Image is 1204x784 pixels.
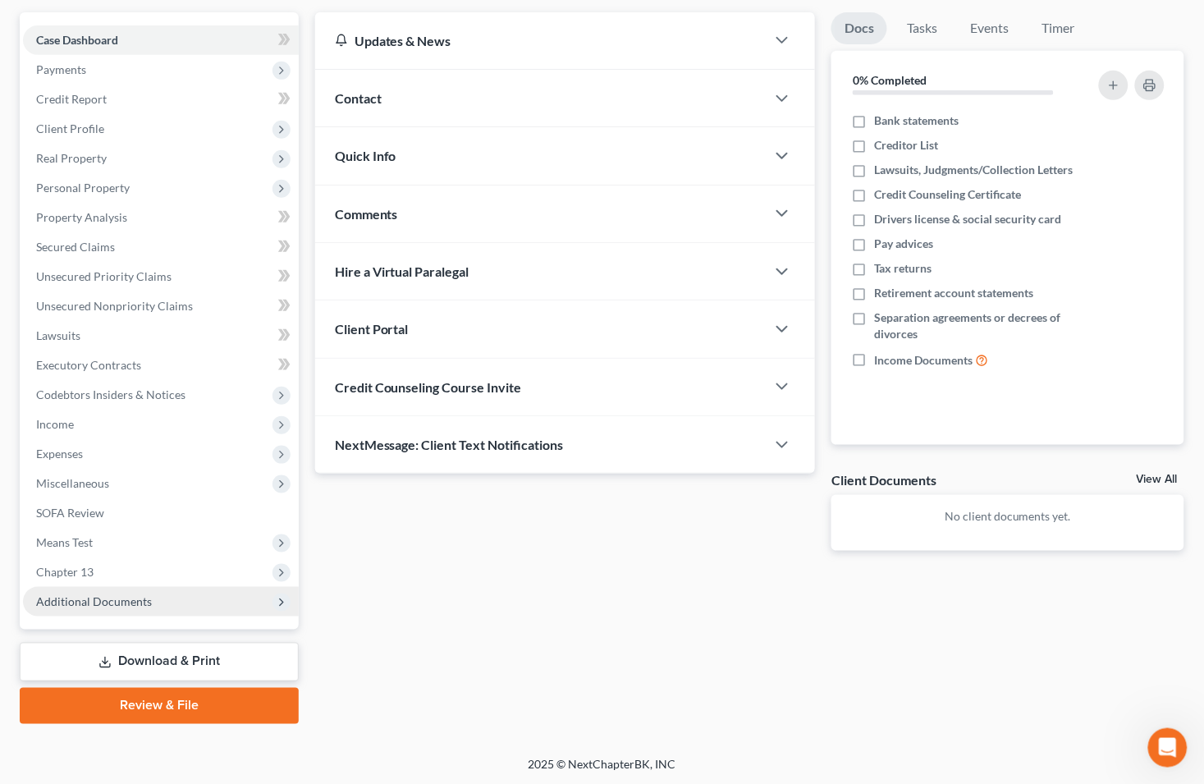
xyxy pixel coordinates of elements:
[36,151,107,165] span: Real Property
[335,437,564,452] span: NextMessage: Client Text Notifications
[831,471,936,488] div: Client Documents
[36,299,193,313] span: Unsecured Nonpriority Claims
[36,506,104,520] span: SOFA Review
[36,447,83,461] span: Expenses
[23,351,299,380] a: Executory Contracts
[36,594,152,608] span: Additional Documents
[1028,12,1087,44] a: Timer
[25,538,39,551] button: Emoji picker
[23,321,299,351] a: Lawsuits
[23,498,299,528] a: SOFA Review
[13,129,269,334] div: In observance of[DATE],the NextChapter team will be out of office on[DATE]. Our team will be unav...
[36,565,94,579] span: Chapter 13
[335,148,396,163] span: Quick Info
[23,203,299,232] a: Property Analysis
[853,73,927,87] strong: 0% Completed
[36,417,74,431] span: Income
[40,236,84,250] b: [DATE]
[36,328,80,342] span: Lawsuits
[26,259,256,323] div: We encourage you to use the to answer any questions and we will respond to any unanswered inquiri...
[36,181,130,195] span: Personal Property
[36,33,118,47] span: Case Dashboard
[23,25,299,55] a: Case Dashboard
[26,139,256,251] div: In observance of the NextChapter team will be out of office on . Our team will be unavailable for...
[36,92,107,106] span: Credit Report
[874,309,1082,342] span: Separation agreements or decrees of divorces
[36,535,93,549] span: Means Test
[335,379,522,395] span: Credit Counseling Course Invite
[36,269,172,283] span: Unsecured Priority Claims
[11,7,42,38] button: go back
[1137,474,1178,485] a: View All
[874,186,1021,203] span: Credit Counseling Certificate
[874,211,1061,227] span: Drivers license & social security card
[104,538,117,551] button: Start recording
[23,232,299,262] a: Secured Claims
[874,236,933,252] span: Pay advices
[36,210,127,224] span: Property Analysis
[335,32,747,49] div: Updates & News
[23,291,299,321] a: Unsecured Nonpriority Claims
[23,262,299,291] a: Unsecured Priority Claims
[20,688,299,724] a: Review & File
[874,137,938,154] span: Creditor List
[36,121,104,135] span: Client Profile
[36,387,185,401] span: Codebtors Insiders & Notices
[78,538,91,551] button: Upload attachment
[874,162,1073,178] span: Lawsuits, Judgments/Collection Letters
[257,7,288,38] button: Home
[80,8,186,21] h1: [PERSON_NAME]
[36,62,86,76] span: Payments
[80,21,197,37] p: Active in the last 15m
[874,285,1033,301] span: Retirement account statements
[122,140,171,153] b: [DATE],
[23,85,299,114] a: Credit Report
[1148,728,1188,768] iframe: Intercom live chat
[288,7,318,36] div: Close
[282,531,308,557] button: Send a message…
[335,264,469,279] span: Hire a Virtual Paralegal
[52,538,65,551] button: Gif picker
[36,240,115,254] span: Secured Claims
[47,9,73,35] img: Profile image for Emma
[14,503,314,531] textarea: Message…
[20,643,299,681] a: Download & Print
[894,12,950,44] a: Tasks
[845,508,1171,525] p: No client documents yet.
[26,260,222,290] a: Help Center
[335,90,382,106] span: Contact
[874,352,973,369] span: Income Documents
[335,206,398,222] span: Comments
[36,476,109,490] span: Miscellaneous
[957,12,1022,44] a: Events
[36,358,141,372] span: Executory Contracts
[13,129,315,370] div: Emma says…
[831,12,887,44] a: Docs
[26,337,155,347] div: [PERSON_NAME] • [DATE]
[874,112,959,129] span: Bank statements
[335,321,409,337] span: Client Portal
[874,260,932,277] span: Tax returns
[40,172,84,185] b: [DATE]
